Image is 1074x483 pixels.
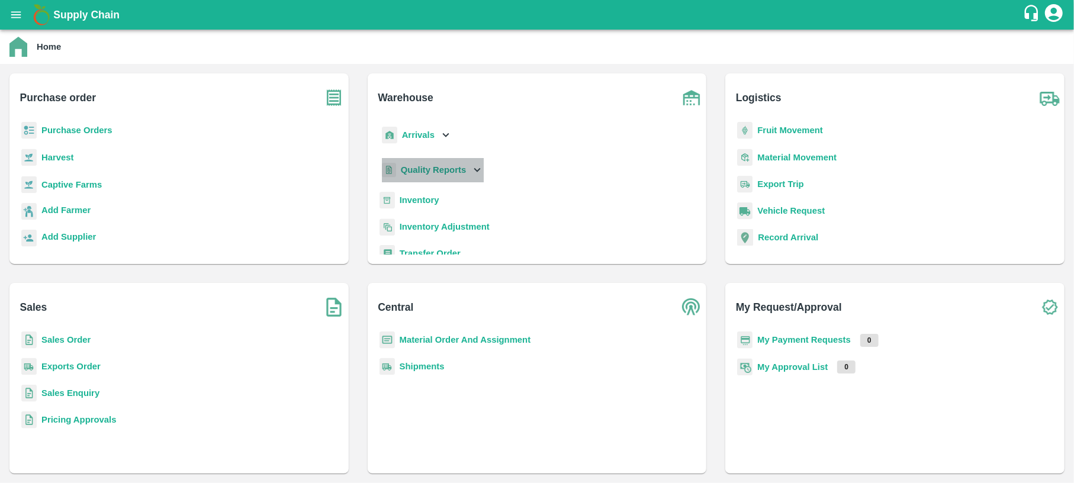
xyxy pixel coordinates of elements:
img: check [1035,292,1065,322]
a: Transfer Order [400,249,461,258]
img: purchase [319,83,349,112]
img: centralMaterial [380,331,395,349]
img: qualityReport [382,163,396,178]
b: Purchase order [20,89,96,106]
button: open drawer [2,1,30,28]
img: farmer [21,203,37,220]
b: Quality Reports [401,165,467,175]
a: Inventory Adjustment [400,222,490,231]
img: shipments [380,358,395,375]
a: Shipments [400,362,445,371]
b: Sales [20,299,47,315]
div: account of current user [1043,2,1065,27]
img: inventory [380,218,395,236]
a: Material Movement [757,153,837,162]
a: Fruit Movement [757,125,823,135]
img: material [737,149,753,166]
b: Supply Chain [53,9,120,21]
a: My Approval List [757,362,828,372]
img: warehouse [677,83,706,112]
img: whArrival [382,127,397,144]
img: harvest [21,176,37,194]
a: Purchase Orders [41,125,112,135]
img: truck [1035,83,1065,112]
img: shipments [21,358,37,375]
a: Record Arrival [758,233,818,242]
a: Inventory [400,195,439,205]
a: Add Supplier [41,230,96,246]
a: Captive Farms [41,180,102,189]
img: sales [21,331,37,349]
b: My Request/Approval [736,299,842,315]
b: Add Supplier [41,232,96,241]
img: sales [21,385,37,402]
img: payment [737,331,753,349]
div: Quality Reports [380,158,484,182]
img: whTransfer [380,245,395,262]
div: customer-support [1022,4,1043,25]
img: fruit [737,122,753,139]
img: vehicle [737,202,753,220]
img: approval [737,358,753,376]
a: Harvest [41,153,73,162]
img: central [677,292,706,322]
img: harvest [21,149,37,166]
b: Warehouse [378,89,433,106]
div: Arrivals [380,122,453,149]
img: whInventory [380,192,395,209]
a: Sales Order [41,335,91,344]
img: delivery [737,176,753,193]
b: Logistics [736,89,782,106]
a: Add Farmer [41,204,91,220]
img: recordArrival [737,229,753,246]
img: soSales [319,292,349,322]
a: Exports Order [41,362,101,371]
p: 0 [860,334,879,347]
b: Home [37,42,61,51]
img: logo [30,3,53,27]
a: Sales Enquiry [41,388,99,398]
img: reciept [21,122,37,139]
b: Arrivals [402,130,435,140]
a: My Payment Requests [757,335,851,344]
a: Pricing Approvals [41,415,116,424]
b: Add Farmer [41,205,91,215]
img: sales [21,411,37,429]
b: Central [378,299,413,315]
a: Material Order And Assignment [400,335,531,344]
a: Supply Chain [53,7,1022,23]
a: Vehicle Request [757,206,825,215]
a: Export Trip [757,179,803,189]
img: home [9,37,27,57]
img: supplier [21,230,37,247]
p: 0 [837,360,856,373]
